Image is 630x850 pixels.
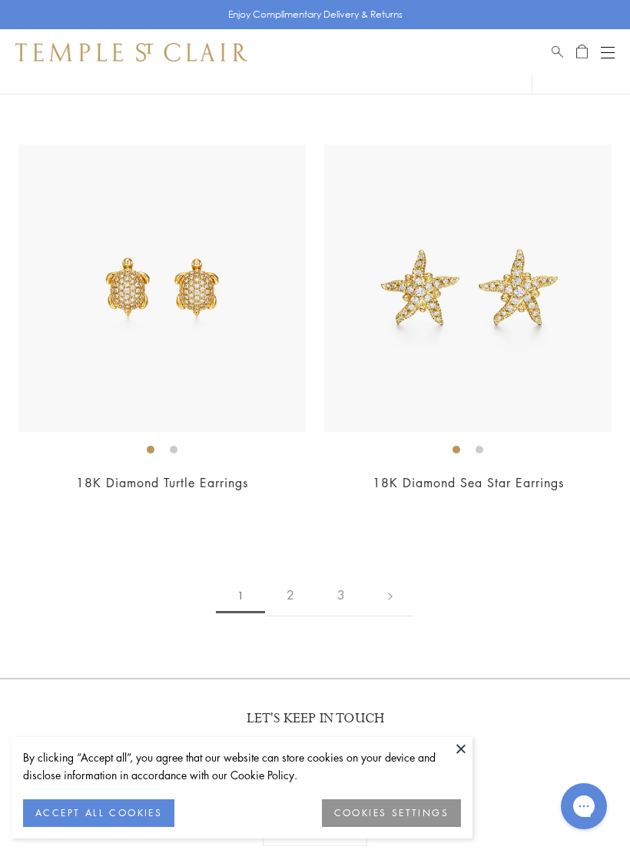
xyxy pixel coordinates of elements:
button: COOKIES SETTINGS [322,799,461,827]
a: 18K Diamond Sea Star Earrings [373,474,564,491]
a: Next page [366,574,414,616]
a: 2 [265,574,316,616]
a: 18K Diamond Turtle Earrings [76,474,248,491]
a: Open Shopping Bag [576,43,588,61]
div: By clicking “Accept all”, you agree that our website can store cookies on your device and disclos... [23,749,461,784]
span: 1 [216,578,265,613]
iframe: Gorgias live chat messenger [553,778,615,835]
img: 18K Diamond Sea Star Earrings [324,144,612,432]
a: Search [552,43,563,61]
img: Temple St. Clair [15,43,247,61]
button: ACCEPT ALL COOKIES [23,799,174,827]
a: 3 [316,574,366,616]
p: LET'S KEEP IN TOUCH [247,710,384,728]
img: 18K Diamond Turtle Earrings [18,144,306,432]
p: Enjoy Complimentary Delivery & Returns [228,7,403,22]
button: Open navigation [601,43,615,61]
